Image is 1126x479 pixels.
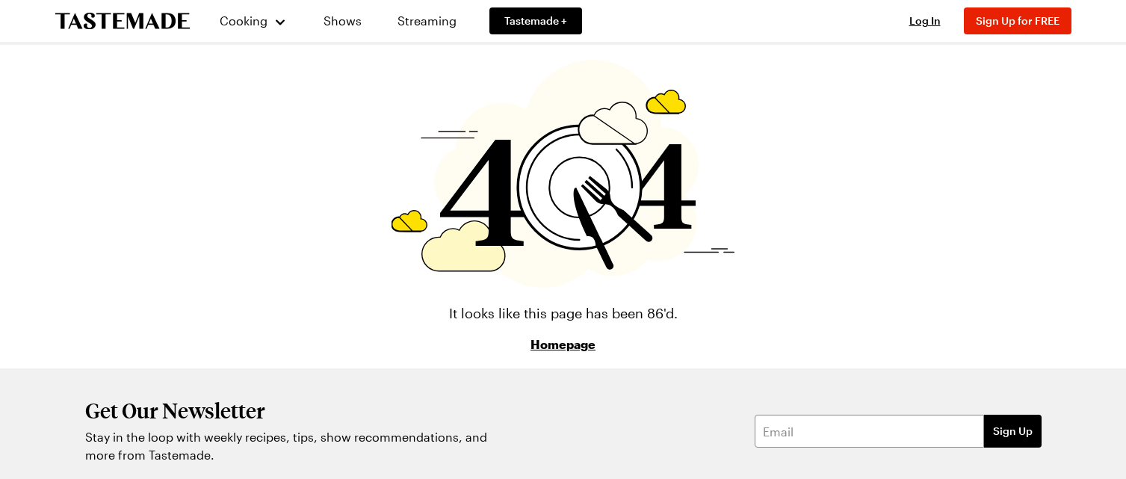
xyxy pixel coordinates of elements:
[976,14,1060,27] span: Sign Up for FREE
[909,14,941,27] span: Log In
[895,13,955,28] button: Log In
[755,415,984,448] input: Email
[489,7,582,34] a: Tastemade +
[530,336,596,353] a: Homepage
[984,415,1042,448] button: Sign Up
[964,7,1071,34] button: Sign Up for FREE
[220,13,267,28] span: Cooking
[449,303,678,324] p: It looks like this page has been 86'd.
[993,424,1033,439] span: Sign Up
[55,13,190,30] a: To Tastemade Home Page
[85,398,496,422] h2: Get Our Newsletter
[85,428,496,464] p: Stay in the loop with weekly recipes, tips, show recommendations, and more from Tastemade.
[220,3,288,39] button: Cooking
[504,13,567,28] span: Tastemade +
[392,60,734,288] img: 404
